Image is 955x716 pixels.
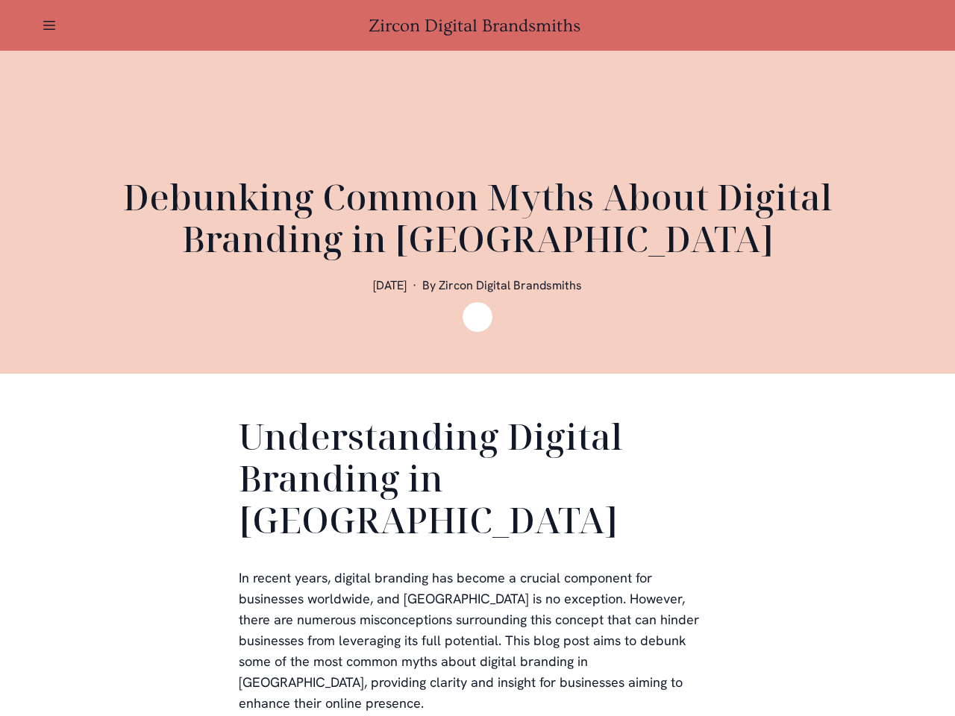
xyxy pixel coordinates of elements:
[369,16,586,36] a: Zircon Digital Brandsmiths
[413,277,416,293] span: ·
[119,176,836,260] h1: Debunking Common Myths About Digital Branding in [GEOGRAPHIC_DATA]
[239,568,716,714] p: In recent years, digital branding has become a crucial component for businesses worldwide, and [G...
[463,302,492,332] img: Zircon Digital Brandsmiths
[239,415,716,547] h2: Understanding Digital Branding in [GEOGRAPHIC_DATA]
[373,277,407,293] span: [DATE]
[422,277,582,293] span: By Zircon Digital Brandsmiths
